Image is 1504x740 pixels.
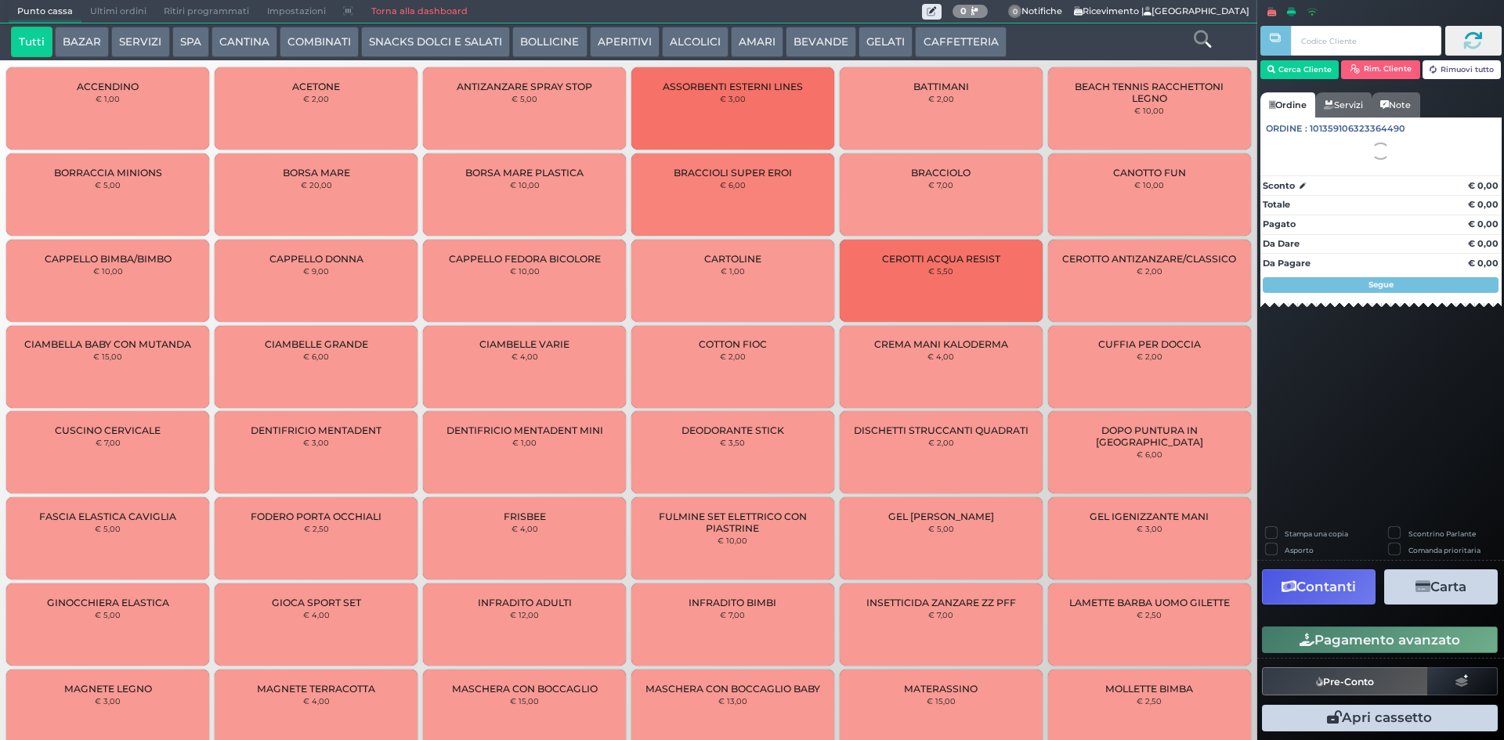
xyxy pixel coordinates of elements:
[1113,167,1186,179] span: CANOTTO FUN
[915,27,1006,58] button: CAFFETTERIA
[283,167,350,179] span: BORSA MARE
[718,536,747,545] small: € 10,00
[47,597,169,608] span: GINOCCHIERA ELASTICA
[1285,529,1348,539] label: Stampa una copia
[362,1,475,23] a: Torna alla dashboard
[928,524,954,533] small: € 5,00
[882,253,1000,265] span: CEROTTI ACQUA RESIST
[280,27,359,58] button: COMBINATI
[1291,26,1441,56] input: Codice Cliente
[257,683,375,695] span: MAGNETE TERRACOTTA
[645,683,820,695] span: MASCHERA CON BOCCAGLIO BABY
[465,167,584,179] span: BORSA MARE PLASTICA
[1137,449,1162,459] small: € 6,00
[663,81,803,92] span: ASSORBENTI ESTERNI LINES
[303,266,329,276] small: € 9,00
[1105,683,1193,695] span: MOLLETTE BIMBA
[512,352,538,361] small: € 4,00
[928,438,954,447] small: € 2,00
[95,696,121,706] small: € 3,00
[689,597,776,608] span: INFRADITO BIMBI
[1262,705,1498,731] button: Apri cassetto
[45,253,172,265] span: CAPPELLO BIMBA/BIMBO
[1134,180,1164,190] small: € 10,00
[1260,92,1315,117] a: Ordine
[251,511,381,522] span: FODERO PORTA OCCHIALI
[928,610,953,619] small: € 7,00
[1384,569,1498,605] button: Carta
[504,511,546,522] span: FRISBEE
[1423,60,1502,79] button: Rimuovi tutto
[96,94,120,103] small: € 1,00
[265,338,368,350] span: CIAMBELLE GRANDE
[645,511,821,534] span: FULMINE SET ELETTRICO CON PIASTRINE
[927,696,956,706] small: € 15,00
[904,683,978,695] span: MATERASSINO
[786,27,856,58] button: BEVANDE
[704,253,761,265] span: CARTOLINE
[1262,626,1498,653] button: Pagamento avanzato
[303,610,330,619] small: € 4,00
[866,597,1016,608] span: INSETTICIDA ZANZARE ZZ PFF
[446,424,603,436] span: DENTIFRICIO MENTADENT MINI
[1008,5,1022,19] span: 0
[55,424,161,436] span: CUSCINO CERVICALE
[1263,258,1311,269] strong: Da Pagare
[1137,524,1162,533] small: € 3,00
[64,683,152,695] span: MAGNETE LEGNO
[1137,266,1162,276] small: € 2,00
[1069,597,1230,608] span: LAMETTE BARBA UOMO GILETTE
[731,27,783,58] button: AMARI
[39,511,176,522] span: FASCIA ELASTICA CAVIGLIA
[303,352,329,361] small: € 6,00
[93,266,123,276] small: € 10,00
[510,696,539,706] small: € 15,00
[911,167,971,179] span: BRACCIOLO
[718,696,747,706] small: € 13,00
[81,1,155,23] span: Ultimi ordini
[1062,253,1236,265] span: CEROTTO ANTIZANZARE/CLASSICO
[303,94,329,103] small: € 2,00
[155,1,258,23] span: Ritiri programmati
[928,266,953,276] small: € 5,50
[720,610,745,619] small: € 7,00
[172,27,209,58] button: SPA
[720,438,745,447] small: € 3,50
[1468,238,1499,249] strong: € 0,00
[928,94,954,103] small: € 2,00
[111,27,169,58] button: SERVIZI
[292,81,340,92] span: ACETONE
[24,338,191,350] span: CIAMBELLA BABY CON MUTANDA
[927,352,954,361] small: € 4,00
[1468,258,1499,269] strong: € 0,00
[1263,179,1295,193] strong: Sconto
[361,27,510,58] button: SNACKS DOLCI E SALATI
[54,167,162,179] span: BORRACCIA MINIONS
[303,438,329,447] small: € 3,00
[590,27,660,58] button: APERITIVI
[457,81,592,92] span: ANTIZANZARE SPRAY STOP
[1137,352,1162,361] small: € 2,00
[478,597,572,608] span: INFRADITO ADULTI
[11,27,52,58] button: Tutti
[449,253,601,265] span: CAPPELLO FEDORA BICOLORE
[303,696,330,706] small: € 4,00
[272,597,361,608] span: GIOCA SPORT SET
[55,27,109,58] button: BAZAR
[301,180,332,190] small: € 20,00
[9,1,81,23] span: Punto cassa
[874,338,1008,350] span: CREMA MANI KALODERMA
[1263,238,1300,249] strong: Da Dare
[1061,424,1237,448] span: DOPO PUNTURA IN [GEOGRAPHIC_DATA]
[1260,60,1339,79] button: Cerca Cliente
[1266,122,1307,135] span: Ordine :
[258,1,334,23] span: Impostazioni
[674,167,792,179] span: BRACCIOLI SUPER EROI
[1408,529,1476,539] label: Scontrino Parlante
[928,180,953,190] small: € 7,00
[1368,280,1394,290] strong: Segue
[512,438,537,447] small: € 1,00
[96,438,121,447] small: € 7,00
[721,266,745,276] small: € 1,00
[1061,81,1237,104] span: BEACH TENNIS RACCHETTONI LEGNO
